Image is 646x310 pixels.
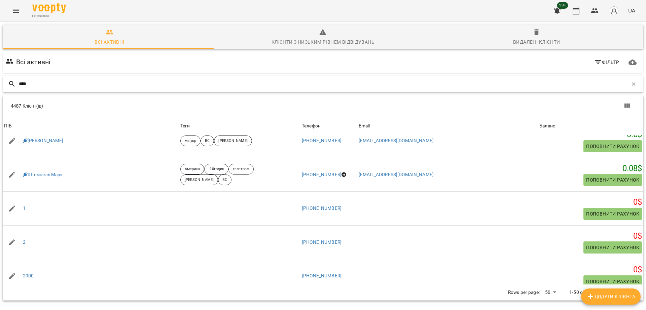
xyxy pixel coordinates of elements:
[569,289,597,296] p: 1-50 of 4487
[302,138,342,143] a: [PHONE_NUMBER]
[625,4,638,17] button: UA
[508,289,540,296] p: Rows per page:
[32,3,66,13] img: Voopty Logo
[539,197,642,207] h5: 0 $
[180,175,218,185] div: [PERSON_NAME]
[23,138,64,144] a: [PERSON_NAME]
[583,174,642,186] button: Поповнити рахунок
[586,293,635,301] span: Додати клієнта
[95,38,124,46] div: Всі активні
[23,171,63,178] a: Штемпель Марк
[222,177,227,183] p: ВС
[205,138,210,144] p: ВС
[302,122,356,130] span: Телефон
[539,163,642,174] h5: 0.08 $
[586,210,639,218] span: Поповнити рахунок
[591,56,622,68] button: Фільтр
[542,287,559,297] div: 50
[539,122,555,130] div: Баланс
[359,122,537,130] span: Email
[218,138,247,144] p: [PERSON_NAME]
[4,122,178,130] span: ПІБ
[359,122,370,130] div: Sort
[228,164,254,175] div: телеграм
[513,38,560,46] div: Видалені клієнти
[586,277,639,285] span: Поповнити рахунок
[4,122,12,130] div: Sort
[583,241,642,254] button: Поповнити рахунок
[180,164,205,175] div: Америка
[539,122,642,130] span: Баланс
[3,95,643,117] div: Table Toolbar
[539,122,555,130] div: Sort
[619,98,635,114] button: Показати колонки
[302,122,321,130] div: Телефон
[302,122,321,130] div: Sort
[23,273,34,279] a: 2000
[11,103,331,109] div: 4487 Клієнт(ів)
[8,3,24,19] button: Menu
[32,14,66,18] span: For Business
[233,166,249,172] p: телеграм
[218,175,231,185] div: ВС
[302,273,342,278] a: [PHONE_NUMBER]
[539,265,642,275] h5: 0 $
[16,57,51,67] h6: Всі активні
[539,231,642,241] h5: 0 $
[272,38,374,46] div: Клієнти з низьким рівнем відвідувань
[583,208,642,220] button: Поповнити рахунок
[204,164,228,175] div: -10годин
[583,275,642,287] button: Поповнити рахунок
[185,177,214,183] p: [PERSON_NAME]
[586,176,639,184] span: Поповнити рахунок
[302,205,342,211] a: [PHONE_NUMBER]
[581,288,641,305] button: Додати клієнта
[359,138,434,143] a: [EMAIL_ADDRESS][DOMAIN_NAME]
[185,138,196,144] p: ма укр
[359,122,370,130] div: Email
[619,284,635,301] button: Next Page
[586,243,639,251] span: Поповнити рахунок
[180,135,201,146] div: ма укр
[628,7,635,14] span: UA
[609,6,619,15] img: avatar_s.png
[594,58,619,66] span: Фільтр
[209,166,224,172] p: -10годин
[557,2,568,9] span: 99+
[201,135,214,146] div: ВС
[180,122,299,130] div: Теги
[583,140,642,152] button: Поповнити рахунок
[302,239,342,245] a: [PHONE_NUMBER]
[4,122,12,130] div: ПІБ
[359,172,434,177] a: [EMAIL_ADDRESS][DOMAIN_NAME]
[23,205,26,212] a: 1
[23,239,26,246] a: 2
[185,166,200,172] p: Америка
[214,135,252,146] div: [PERSON_NAME]
[302,172,342,177] a: [PHONE_NUMBER]
[586,142,639,150] span: Поповнити рахунок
